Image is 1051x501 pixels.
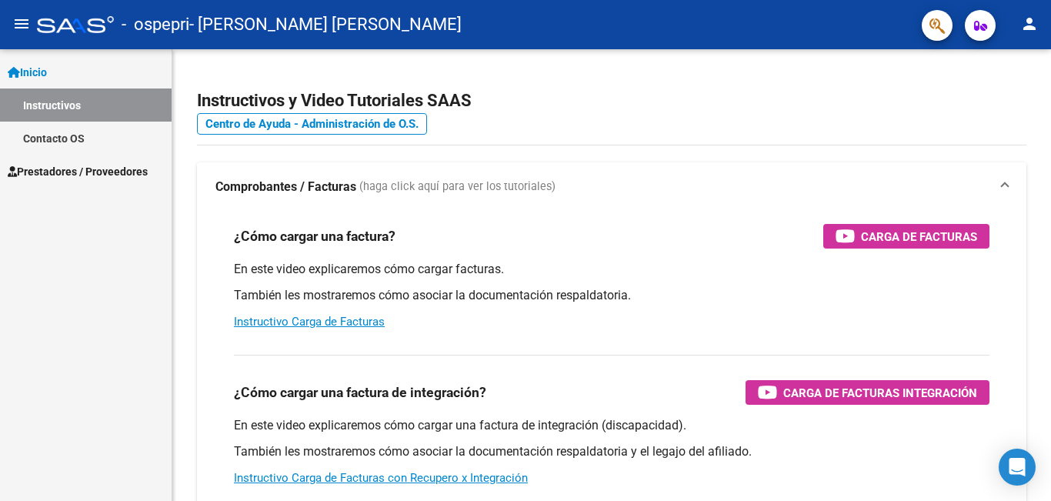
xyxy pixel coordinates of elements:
[234,315,385,329] a: Instructivo Carga de Facturas
[783,383,977,402] span: Carga de Facturas Integración
[234,382,486,403] h3: ¿Cómo cargar una factura de integración?
[12,15,31,33] mat-icon: menu
[234,443,989,460] p: También les mostraremos cómo asociar la documentación respaldatoria y el legajo del afiliado.
[8,163,148,180] span: Prestadores / Proveedores
[746,380,989,405] button: Carga de Facturas Integración
[234,471,528,485] a: Instructivo Carga de Facturas con Recupero x Integración
[122,8,189,42] span: - ospepri
[234,287,989,304] p: También les mostraremos cómo asociar la documentación respaldatoria.
[234,261,989,278] p: En este video explicaremos cómo cargar facturas.
[823,224,989,249] button: Carga de Facturas
[189,8,462,42] span: - [PERSON_NAME] [PERSON_NAME]
[999,449,1036,486] div: Open Intercom Messenger
[861,227,977,246] span: Carga de Facturas
[234,225,395,247] h3: ¿Cómo cargar una factura?
[359,179,556,195] span: (haga click aquí para ver los tutoriales)
[8,64,47,81] span: Inicio
[197,162,1026,212] mat-expansion-panel-header: Comprobantes / Facturas (haga click aquí para ver los tutoriales)
[197,113,427,135] a: Centro de Ayuda - Administración de O.S.
[215,179,356,195] strong: Comprobantes / Facturas
[1020,15,1039,33] mat-icon: person
[197,86,1026,115] h2: Instructivos y Video Tutoriales SAAS
[234,417,989,434] p: En este video explicaremos cómo cargar una factura de integración (discapacidad).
